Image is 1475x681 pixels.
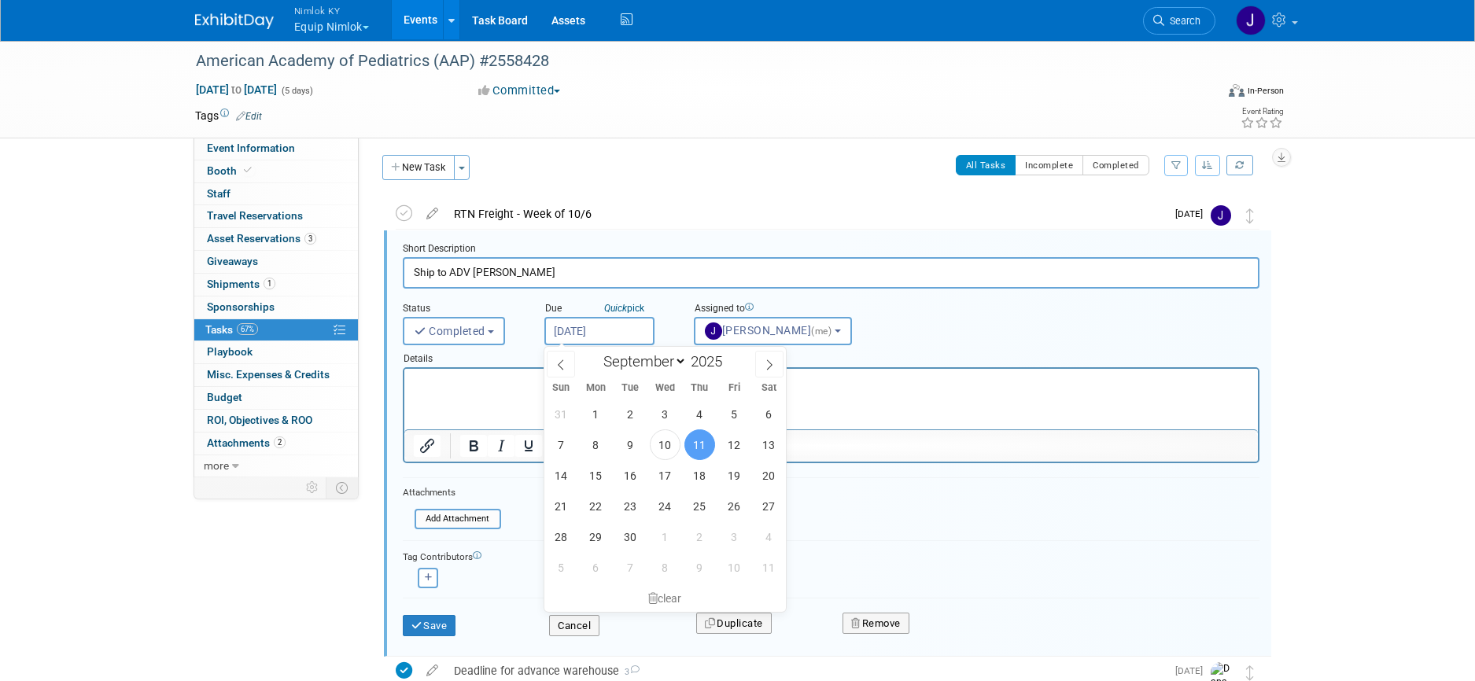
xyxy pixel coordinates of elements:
[546,521,577,552] span: September 28, 2025
[264,278,275,289] span: 1
[207,209,303,222] span: Travel Reservations
[194,205,358,227] a: Travel Reservations
[619,667,640,677] span: 3
[544,383,579,393] span: Sun
[1015,155,1083,175] button: Incomplete
[403,242,1259,257] div: Short Description
[1246,665,1254,680] i: Move task
[694,302,891,317] div: Assigned to
[578,383,613,393] span: Mon
[236,111,262,122] a: Edit
[403,317,506,345] button: Completed
[650,399,680,429] span: September 3, 2025
[207,368,330,381] span: Misc. Expenses & Credits
[581,399,611,429] span: September 1, 2025
[1175,665,1211,676] span: [DATE]
[460,435,487,457] button: Bold
[615,491,646,521] span: September 23, 2025
[244,166,252,175] i: Booth reservation complete
[382,155,455,180] button: New Task
[194,387,358,409] a: Budget
[194,160,358,182] a: Booth
[207,255,258,267] span: Giveaways
[719,552,750,583] span: October 10, 2025
[207,278,275,290] span: Shipments
[684,429,715,460] span: September 11, 2025
[207,300,275,313] span: Sponsorships
[811,326,832,337] span: (me)
[1229,84,1245,97] img: Format-Inperson.png
[682,383,717,393] span: Thu
[581,460,611,491] span: September 15, 2025
[194,410,358,432] a: ROI, Objectives & ROO
[194,251,358,273] a: Giveaways
[687,352,734,370] input: Year
[684,552,715,583] span: October 9, 2025
[207,414,312,426] span: ROI, Objectives & ROO
[414,325,485,337] span: Completed
[1143,7,1215,35] a: Search
[446,201,1166,227] div: RTN Freight - Week of 10/6
[194,274,358,296] a: Shipments1
[647,383,682,393] span: Wed
[754,399,784,429] span: September 6, 2025
[754,460,784,491] span: September 20, 2025
[717,383,751,393] span: Fri
[684,460,715,491] span: September 18, 2025
[1226,155,1253,175] a: Refresh
[615,521,646,552] span: September 30, 2025
[403,345,1259,367] div: Details
[403,615,456,637] button: Save
[719,399,750,429] span: September 5, 2025
[404,369,1258,429] iframe: Rich Text Area
[754,552,784,583] span: October 11, 2025
[546,460,577,491] span: September 14, 2025
[843,613,909,635] button: Remove
[515,435,542,457] button: Underline
[294,2,369,19] span: Nimlok KY
[204,459,229,472] span: more
[207,232,316,245] span: Asset Reservations
[1211,205,1231,226] img: Jamie Dunn
[754,429,784,460] span: September 13, 2025
[403,302,521,317] div: Status
[615,399,646,429] span: September 2, 2025
[613,383,647,393] span: Tue
[488,435,514,457] button: Italic
[1247,85,1284,97] div: In-Person
[696,613,772,635] button: Duplicate
[207,391,242,403] span: Budget
[194,296,358,318] a: Sponsorships
[403,547,1259,564] div: Tag Contributors
[1241,108,1283,116] div: Event Rating
[650,429,680,460] span: September 10, 2025
[601,302,647,315] a: Quickpick
[546,491,577,521] span: September 21, 2025
[650,460,680,491] span: September 17, 2025
[546,429,577,460] span: September 7, 2025
[194,364,358,386] a: Misc. Expenses & Credits
[194,228,358,250] a: Asset Reservations3
[304,233,316,245] span: 3
[754,521,784,552] span: October 4, 2025
[194,183,358,205] a: Staff
[207,345,253,358] span: Playbook
[544,302,670,317] div: Due
[650,521,680,552] span: October 1, 2025
[194,433,358,455] a: Attachments2
[419,207,446,221] a: edit
[274,436,286,448] span: 2
[544,317,655,345] input: Due Date
[403,486,501,499] div: Attachments
[207,187,230,200] span: Staff
[751,383,786,393] span: Sat
[1236,6,1266,35] img: Jamie Dunn
[195,83,278,97] span: [DATE] [DATE]
[705,324,835,337] span: [PERSON_NAME]
[190,47,1192,75] div: American Academy of Pediatrics (AAP) #2558428
[229,83,244,96] span: to
[544,585,787,612] div: clear
[581,521,611,552] span: September 29, 2025
[403,257,1259,288] input: Name of task or a short description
